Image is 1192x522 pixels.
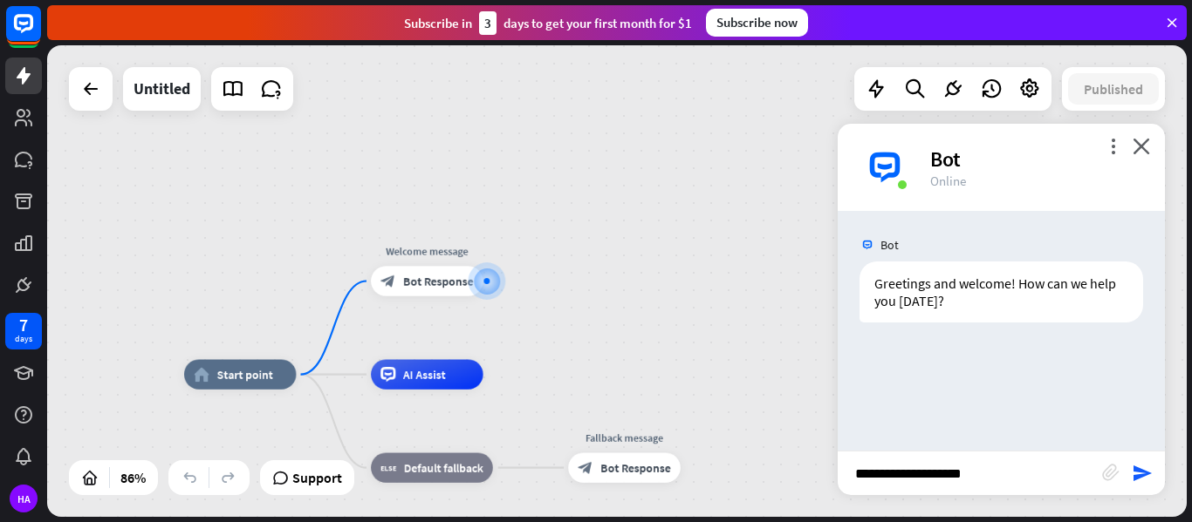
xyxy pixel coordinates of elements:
div: Greetings and welcome! How can we help you [DATE]? [860,261,1143,322]
span: Support [292,464,342,491]
span: Start point [217,367,273,382]
div: HA [10,485,38,512]
i: block_bot_response [578,460,593,475]
i: more_vert [1105,138,1121,154]
a: 7 days [5,313,42,349]
i: block_bot_response [380,274,395,288]
div: Untitled [134,67,190,111]
span: Default fallback [404,460,483,475]
div: Subscribe now [706,9,808,37]
i: close [1133,138,1150,154]
i: block_fallback [380,460,396,475]
div: Subscribe in days to get your first month for $1 [404,11,692,35]
div: Fallback message [557,430,691,445]
div: Welcome message [360,244,494,259]
span: Bot Response [600,460,671,475]
i: send [1132,463,1153,484]
div: 7 [19,317,28,333]
span: Bot Response [403,274,474,288]
div: Bot [930,146,1144,173]
i: block_attachment [1102,464,1120,481]
div: 86% [115,464,151,491]
button: Published [1068,73,1159,105]
div: days [15,333,32,345]
span: Bot [880,237,899,253]
i: home_2 [194,367,209,382]
div: Online [930,173,1144,189]
div: 3 [479,11,497,35]
span: AI Assist [403,367,446,382]
button: Open LiveChat chat widget [14,7,66,59]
